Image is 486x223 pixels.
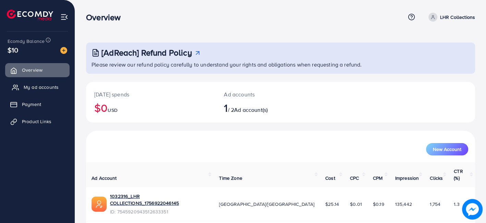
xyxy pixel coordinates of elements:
span: 1 [224,100,228,116]
img: ic-ads-acc.e4c84228.svg [92,197,107,212]
span: Impression [395,175,419,181]
p: Please review our refund policy carefully to understand your rights and obligations when requesti... [92,60,471,69]
span: USD [108,107,117,114]
span: 135,442 [395,201,412,208]
img: image [462,199,483,220]
span: $0.01 [350,201,362,208]
span: My ad accounts [24,84,59,91]
img: image [60,47,67,54]
span: $10 [8,45,18,55]
p: LHR Collections [440,13,475,21]
span: Ad Account [92,175,117,181]
h3: Overview [86,12,126,22]
span: CPM [373,175,382,181]
img: logo [7,10,53,20]
span: $25.14 [325,201,339,208]
span: Product Links [22,118,51,125]
button: New Account [426,143,468,155]
a: My ad accounts [5,80,70,94]
span: Clicks [430,175,443,181]
p: [DATE] spends [94,90,207,98]
span: 1,754 [430,201,440,208]
span: New Account [433,147,461,152]
img: menu [60,13,68,21]
span: $0.19 [373,201,384,208]
a: Overview [5,63,70,77]
span: ID: 7545920943512633351 [110,208,208,215]
span: CTR (%) [454,168,463,181]
span: [GEOGRAPHIC_DATA]/[GEOGRAPHIC_DATA] [219,201,314,208]
span: Payment [22,101,41,108]
a: Product Links [5,115,70,128]
span: Ecomdy Balance [8,38,45,45]
h3: [AdReach] Refund Policy [101,48,192,58]
h2: / 2 [224,101,305,114]
span: Overview [22,67,42,73]
h2: $0 [94,101,207,114]
p: Ad accounts [224,90,305,98]
span: 1.3 [454,201,459,208]
a: LHR Collections [426,13,475,22]
span: Time Zone [219,175,242,181]
a: Payment [5,97,70,111]
a: 1032316_LHR COLLECTIONS_1756922046145 [110,193,208,207]
span: Cost [325,175,335,181]
span: Ad account(s) [234,106,268,114]
span: CPC [350,175,359,181]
